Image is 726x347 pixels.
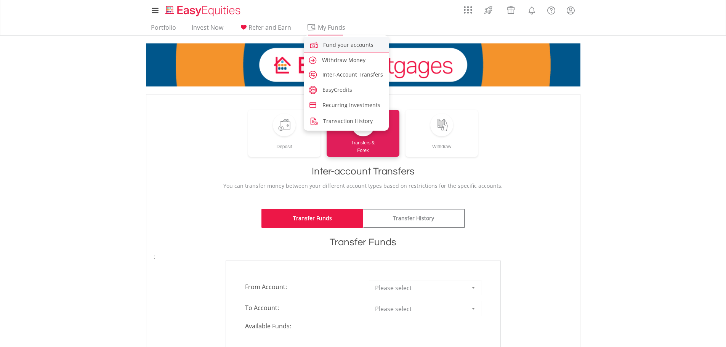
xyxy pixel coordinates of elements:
[304,114,389,128] a: transaction-history.png Transaction History
[239,280,363,294] span: From Account:
[239,301,363,315] span: To Account:
[239,322,363,331] span: Available Funds:
[162,2,244,17] a: Home page
[522,2,542,17] a: Notifications
[236,24,294,35] a: Refer and Earn
[304,53,389,67] a: caret-right.svg Withdraw Money
[261,209,363,228] a: Transfer Funds
[375,301,464,317] span: Please select
[304,68,389,80] a: account-transfer.svg Inter-Account Transfers
[189,24,226,35] a: Invest Now
[375,280,464,296] span: Please select
[322,86,352,93] span: EasyCredits
[308,55,318,66] img: caret-right.svg
[322,71,383,78] span: Inter-Account Transfers
[309,101,317,109] img: credit-card.svg
[505,4,517,16] img: vouchers-v2.svg
[154,182,572,190] p: You can transfer money between your different account types based on restrictions for the specifi...
[164,5,244,17] img: EasyEquities_Logo.png
[248,136,321,150] div: Deposit
[459,2,477,14] a: AppsGrid
[309,86,317,94] img: easy-credits.svg
[500,2,522,16] a: Vouchers
[307,22,357,32] span: My Funds
[561,2,580,19] a: My Profile
[464,6,472,14] img: grid-menu-icon.svg
[405,110,478,157] a: Withdraw
[322,56,365,64] span: Withdraw Money
[248,110,321,157] a: Deposit
[309,70,317,79] img: account-transfer.svg
[405,136,478,150] div: Withdraw
[146,43,580,86] img: EasyMortage Promotion Banner
[323,41,373,48] span: Fund your accounts
[248,23,291,32] span: Refer and Earn
[323,117,373,125] span: Transaction History
[148,24,179,35] a: Portfolio
[304,37,389,51] a: fund.svg Fund your accounts
[322,101,380,109] span: Recurring Investments
[327,110,399,157] a: Transfers &Forex
[309,116,319,126] img: transaction-history.png
[154,235,572,249] h1: Transfer Funds
[327,136,399,154] div: Transfers & Forex
[542,2,561,17] a: FAQ's and Support
[304,83,389,95] a: easy-credits.svg EasyCredits
[309,40,319,50] img: fund.svg
[304,98,389,110] a: credit-card.svg Recurring Investments
[482,4,495,16] img: thrive-v2.svg
[154,165,572,178] h1: Inter-account Transfers
[363,209,465,228] a: Transfer History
